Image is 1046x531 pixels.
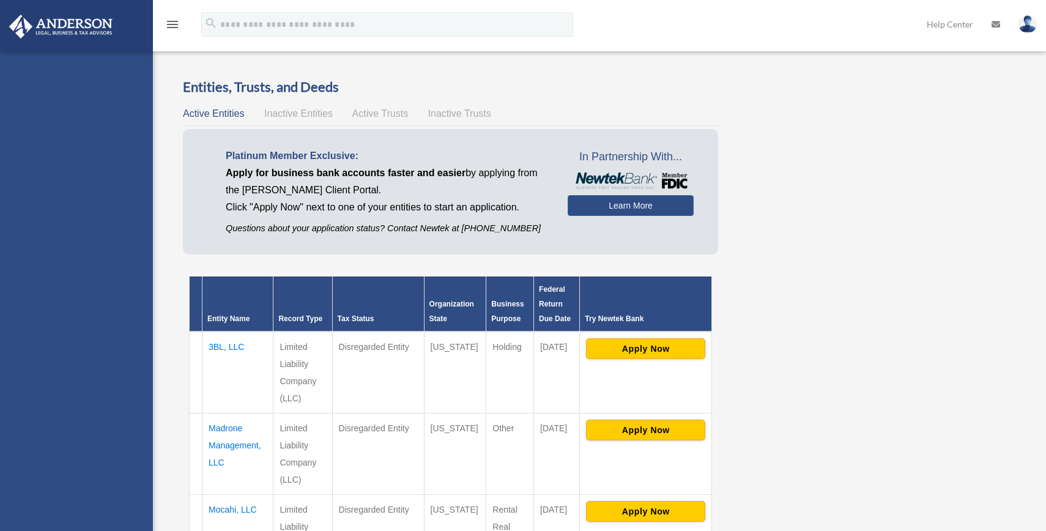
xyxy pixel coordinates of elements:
div: Try Newtek Bank [585,311,707,326]
span: Inactive Trusts [428,108,491,119]
td: [US_STATE] [424,332,486,414]
img: User Pic [1018,15,1037,33]
p: Click "Apply Now" next to one of your entities to start an application. [226,199,549,216]
i: menu [165,17,180,32]
i: search [204,17,218,30]
span: Active Trusts [352,108,409,119]
td: Limited Liability Company (LLC) [273,332,332,414]
h3: Entities, Trusts, and Deeds [183,78,718,97]
span: Apply for business bank accounts faster and easier [226,168,466,178]
p: by applying from the [PERSON_NAME] Client Portal. [226,165,549,199]
p: Platinum Member Exclusive: [226,147,549,165]
td: Other [486,413,534,494]
td: [DATE] [534,413,580,494]
td: Holding [486,332,534,414]
button: Apply Now [586,501,705,522]
span: In Partnership With... [568,147,694,167]
button: Apply Now [586,420,705,440]
img: NewtekBankLogoSM.png [574,173,688,189]
th: Organization State [424,277,486,332]
th: Record Type [273,277,332,332]
td: Madrone Management, LLC [202,413,273,494]
td: Limited Liability Company (LLC) [273,413,332,494]
th: Entity Name [202,277,273,332]
span: Active Entities [183,108,244,119]
img: Anderson Advisors Platinum Portal [6,15,116,39]
td: 3BL, LLC [202,332,273,414]
span: Inactive Entities [264,108,333,119]
td: [US_STATE] [424,413,486,494]
td: Disregarded Entity [332,413,424,494]
td: Disregarded Entity [332,332,424,414]
td: [DATE] [534,332,580,414]
a: Learn More [568,195,694,216]
button: Apply Now [586,338,705,359]
th: Tax Status [332,277,424,332]
th: Federal Return Due Date [534,277,580,332]
p: Questions about your application status? Contact Newtek at [PHONE_NUMBER] [226,221,549,236]
th: Business Purpose [486,277,534,332]
a: menu [165,21,180,32]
